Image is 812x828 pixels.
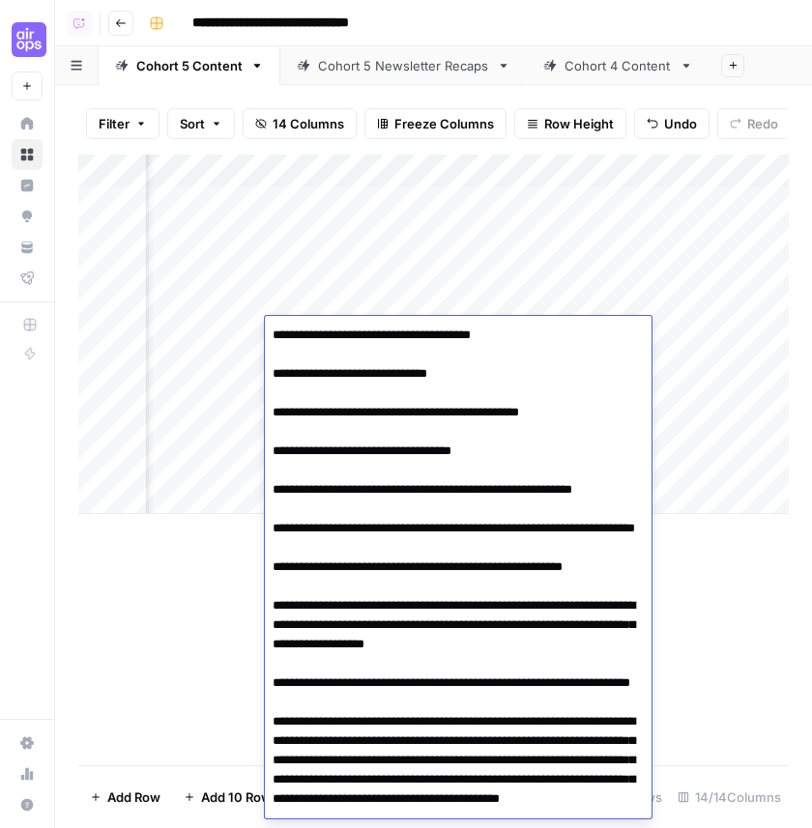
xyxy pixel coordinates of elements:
[12,170,43,201] a: Insights
[364,108,507,139] button: Freeze Columns
[167,108,235,139] button: Sort
[12,789,43,820] button: Help + Support
[243,108,357,139] button: 14 Columns
[99,114,130,133] span: Filter
[12,201,43,232] a: Opportunities
[527,46,710,85] a: Cohort 4 Content
[180,114,205,133] span: Sort
[670,782,789,813] div: 14/14 Columns
[78,782,172,813] button: Add Row
[172,782,290,813] button: Add 10 Rows
[201,787,278,807] span: Add 10 Rows
[394,114,494,133] span: Freeze Columns
[12,22,46,57] img: AirCraft - AM Logo
[86,108,159,139] button: Filter
[514,108,626,139] button: Row Height
[12,263,43,294] a: Flightpath
[634,108,710,139] button: Undo
[12,728,43,758] a: Settings
[12,232,43,263] a: Your Data
[136,56,243,75] div: Cohort 5 Content
[717,108,791,139] button: Redo
[12,15,43,64] button: Workspace: AirCraft - AM
[273,114,344,133] span: 14 Columns
[12,108,43,139] a: Home
[565,56,672,75] div: Cohort 4 Content
[664,114,697,133] span: Undo
[318,56,489,75] div: Cohort 5 Newsletter Recaps
[747,114,778,133] span: Redo
[544,114,614,133] span: Row Height
[107,787,160,807] span: Add Row
[99,46,280,85] a: Cohort 5 Content
[12,139,43,170] a: Browse
[280,46,527,85] a: Cohort 5 Newsletter Recaps
[12,758,43,789] a: Usage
